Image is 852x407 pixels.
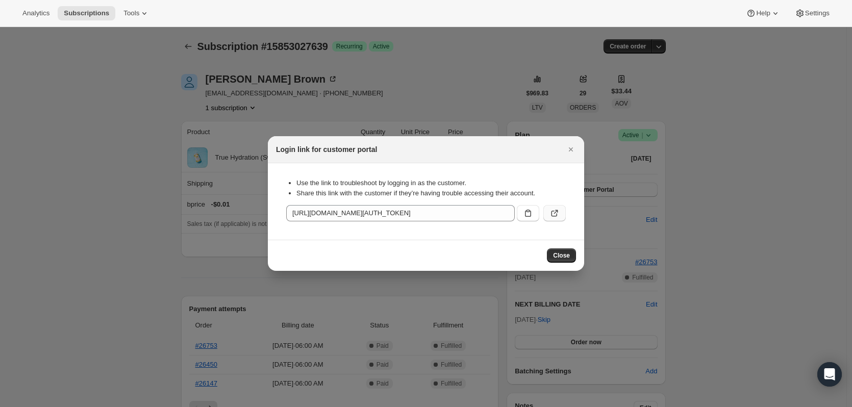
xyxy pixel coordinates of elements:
[740,6,786,20] button: Help
[756,9,770,17] span: Help
[16,6,56,20] button: Analytics
[564,142,578,157] button: Close
[553,251,570,260] span: Close
[123,9,139,17] span: Tools
[805,9,830,17] span: Settings
[58,6,115,20] button: Subscriptions
[789,6,836,20] button: Settings
[22,9,49,17] span: Analytics
[64,9,109,17] span: Subscriptions
[276,144,377,155] h2: Login link for customer portal
[117,6,156,20] button: Tools
[547,248,576,263] button: Close
[296,188,566,198] li: Share this link with the customer if they’re having trouble accessing their account.
[817,362,842,387] div: Open Intercom Messenger
[296,178,566,188] li: Use the link to troubleshoot by logging in as the customer.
